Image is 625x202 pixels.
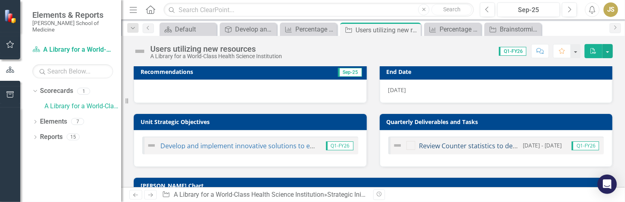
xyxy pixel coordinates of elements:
span: Sep-25 [338,68,362,77]
img: ClearPoint Strategy [4,9,18,23]
div: Percentage of users utilizing the new digital resources annually [295,24,335,34]
span: Q1-FY26 [572,141,599,150]
a: Elements [40,117,67,126]
a: Strategic Initiatives [327,191,382,198]
a: Scorecards [40,86,73,96]
span: Elements & Reports [32,10,113,20]
h3: [PERSON_NAME] Chart [141,183,608,189]
input: Search Below... [32,64,113,78]
a: Percentage of innovative solutions developed and implemented by [DATE] [426,24,479,34]
a: Reports [40,133,63,142]
small: [PERSON_NAME] School of Medicine [32,20,113,33]
div: Develop and implement innovative solutions to expand access to digital resources [235,24,275,34]
input: Search ClearPoint... [164,3,474,17]
span: [DATE] [388,86,406,94]
img: Not Defined [133,45,146,58]
a: Develop and implement innovative solutions to expand access to digital resources [160,141,411,150]
img: Not Defined [393,141,402,150]
div: Open Intercom Messenger [598,175,617,194]
small: [DATE] - [DATE] [523,141,562,149]
a: A Library for a World-Class Health Science Institution [32,45,113,55]
a: Brainstorming and Identifying Innovation Needs [486,24,539,34]
span: Q1-FY26 [499,47,526,56]
a: A Library for a World-Class Health Science Institution [174,191,324,198]
h3: Recommendations [141,69,292,75]
h3: End Date [387,69,609,75]
div: » » [162,190,367,200]
a: A Library for a World-Class Health Science Institution [44,102,121,111]
button: Search [431,4,472,15]
div: 7 [71,118,84,125]
div: 1 [77,88,90,95]
div: Default [175,24,215,34]
a: Default [162,24,215,34]
div: Sep-25 [500,5,557,15]
div: 15 [67,134,80,141]
h3: Unit Strategic Objectives [141,119,363,125]
span: Search [443,6,461,13]
h3: Quarterly Deliverables and Tasks [387,119,609,125]
div: A Library for a World-Class Health Science Institution [150,53,282,59]
a: Percentage of users utilizing the new digital resources annually [282,24,335,34]
div: Brainstorming and Identifying Innovation Needs [500,24,539,34]
div: Users utilizing new resources [356,25,419,35]
span: Q1-FY26 [326,141,354,150]
div: Users utilizing new resources [150,44,282,53]
button: JS [604,2,618,17]
a: Develop and implement innovative solutions to expand access to digital resources [222,24,275,34]
button: Sep-25 [497,2,560,17]
img: Not Defined [147,141,156,150]
div: Percentage of innovative solutions developed and implemented by [DATE] [440,24,479,34]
